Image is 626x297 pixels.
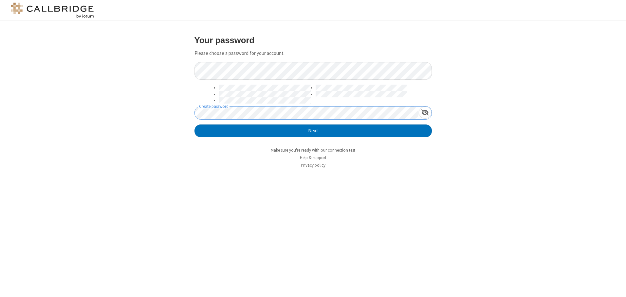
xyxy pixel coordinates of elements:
h3: Your password [194,36,432,45]
a: Help & support [300,155,326,160]
button: Next [194,124,432,138]
p: Please choose a password for your account. [194,50,432,57]
div: Show password [419,107,432,119]
img: logo@2x.png [10,3,95,18]
a: Privacy policy [301,162,325,168]
a: Make sure you're ready with our connection test [271,147,355,153]
input: Create password [195,107,419,119]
